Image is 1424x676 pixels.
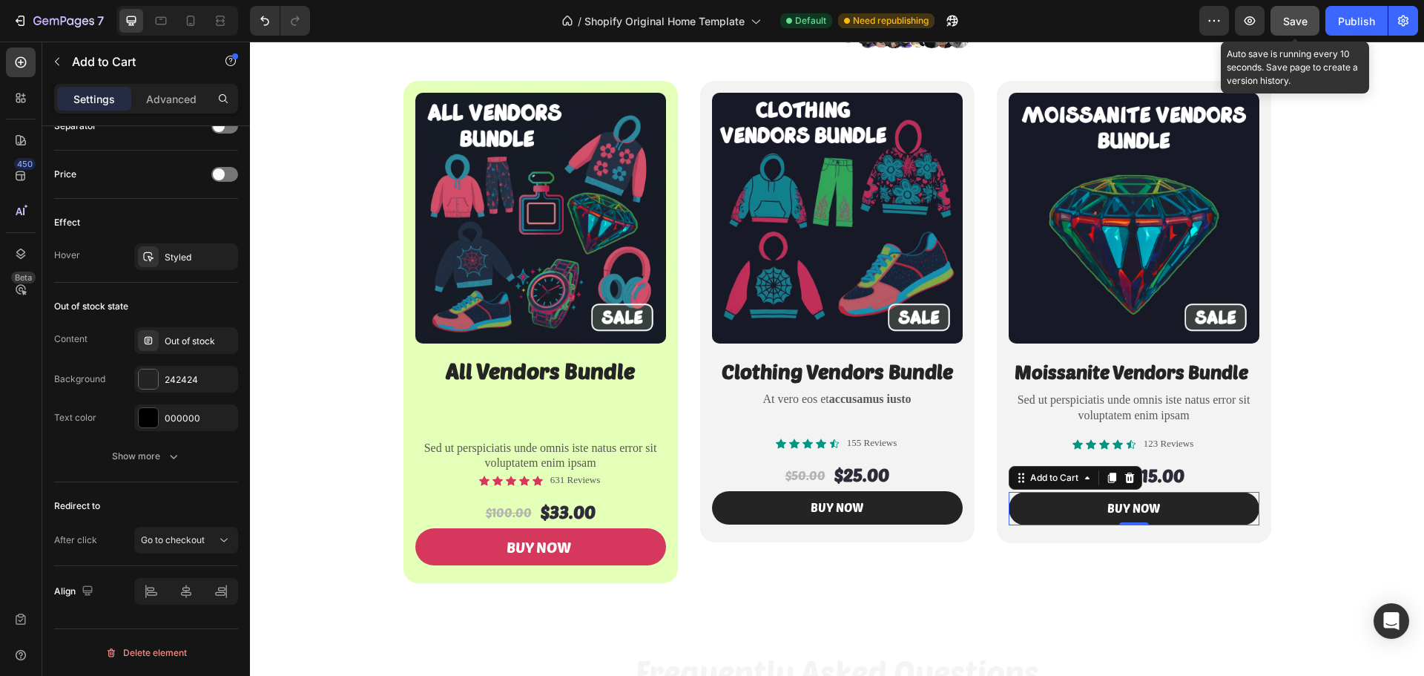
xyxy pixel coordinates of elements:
div: Text color [54,411,96,424]
button: Buy Now [165,487,416,524]
button: Delete element [54,641,238,665]
div: After click [54,534,97,547]
div: Background [54,373,105,386]
button: buy now [759,450,1009,484]
span: Default [795,14,826,27]
div: $33.00 [289,459,347,484]
div: Align [54,582,96,602]
p: Advanced [146,91,197,107]
p: At vero eos et [464,350,711,366]
div: Out of stock [165,335,234,348]
div: Beta [11,272,36,283]
div: buy now [857,459,910,475]
div: Content [54,332,88,346]
span: Save [1283,15,1308,27]
p: Sed ut perspiciatis unde omnis iste natus error sit voluptatem enim ipsam [760,351,1008,382]
div: Separator [54,119,96,133]
strong: Moissanite Vendors Bundle [765,319,998,341]
div: Hover [54,249,80,262]
div: $25.00 [583,421,641,447]
div: $15.00 [881,422,936,447]
span: Go to checkout [141,534,205,545]
p: 123 Reviews [894,396,944,409]
div: 242424 [165,373,234,387]
button: 7 [6,6,111,36]
button: Publish [1325,6,1388,36]
div: $50.00 [534,425,577,444]
div: Show more [112,449,181,464]
div: Undo/Redo [250,6,310,36]
div: Open Intercom Messenger [1374,603,1409,639]
div: Redirect to [54,499,100,513]
div: 450 [14,158,36,170]
button: Save [1270,6,1319,36]
div: Delete element [105,644,187,662]
div: Publish [1338,13,1375,29]
div: Styled [165,251,234,264]
strong: accusamus iusto [579,351,662,364]
div: Add to Cart [777,430,831,443]
div: 000000 [165,412,234,425]
p: Add to Cart [72,53,198,70]
span: Clothing Vendors Bundle [472,318,703,341]
button: Go to checkout [134,527,238,554]
iframe: To enrich screen reader interactions, please activate Accessibility in Grammarly extension settings [250,42,1424,676]
button: buy now [462,450,713,483]
button: Show more [54,443,238,470]
div: $100.00 [234,462,283,481]
span: / [578,13,581,29]
p: Settings [73,91,115,107]
div: Out of stock state [54,300,128,313]
div: Buy Now [257,496,321,515]
div: Price [54,168,76,181]
p: 7 [97,12,104,30]
p: 631 Reviews [300,433,351,445]
div: Effect [54,216,80,229]
span: Shopify Original Home Template [584,13,745,29]
span: Frequently Asked Questions [386,611,789,649]
p: 155 Reviews [597,396,647,408]
div: buy now [561,459,613,474]
span: Need republishing [853,14,929,27]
